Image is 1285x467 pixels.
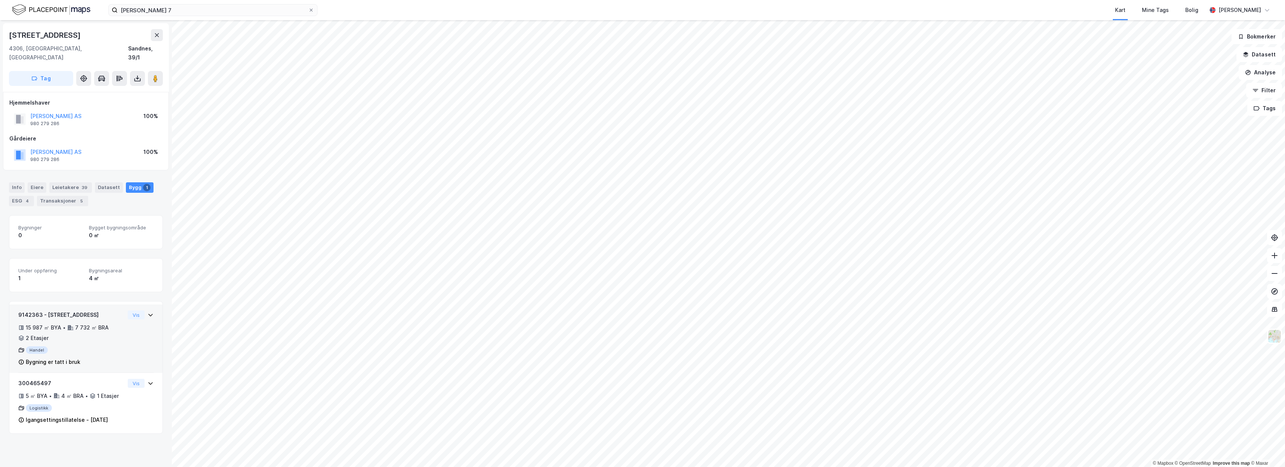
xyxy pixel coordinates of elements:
[78,197,85,205] div: 5
[1248,431,1285,467] div: Kontrollprogram for chat
[1239,65,1282,80] button: Analyse
[26,334,49,343] div: 2 Etasjer
[1247,101,1282,116] button: Tags
[89,231,154,240] div: 0 ㎡
[26,415,108,424] div: Igangsettingstillatelse - [DATE]
[97,392,119,400] div: 1 Etasjer
[18,225,83,231] span: Bygninger
[80,184,89,191] div: 39
[1232,29,1282,44] button: Bokmerker
[89,274,154,283] div: 4 ㎡
[128,379,145,388] button: Vis
[1267,329,1282,343] img: Z
[49,393,52,399] div: •
[9,29,82,41] div: [STREET_ADDRESS]
[1246,83,1282,98] button: Filter
[9,196,34,206] div: ESG
[28,182,46,193] div: Eiere
[9,182,25,193] div: Info
[1236,47,1282,62] button: Datasett
[85,393,88,399] div: •
[95,182,123,193] div: Datasett
[143,184,151,191] div: 1
[1153,461,1173,466] a: Mapbox
[18,379,125,388] div: 300465497
[26,358,80,367] div: Bygning er tatt i bruk
[61,392,84,400] div: 4 ㎡ BRA
[18,267,83,274] span: Under oppføring
[143,148,158,157] div: 100%
[1219,6,1261,15] div: [PERSON_NAME]
[89,225,154,231] span: Bygget bygningsområde
[1175,461,1211,466] a: OpenStreetMap
[1185,6,1198,15] div: Bolig
[1142,6,1169,15] div: Mine Tags
[118,4,308,16] input: Søk på adresse, matrikkel, gårdeiere, leietakere eller personer
[26,392,47,400] div: 5 ㎡ BYA
[126,182,154,193] div: Bygg
[26,323,61,332] div: 15 987 ㎡ BYA
[143,112,158,121] div: 100%
[63,325,66,331] div: •
[9,71,73,86] button: Tag
[128,44,163,62] div: Sandnes, 39/1
[9,44,128,62] div: 4306, [GEOGRAPHIC_DATA], [GEOGRAPHIC_DATA]
[49,182,92,193] div: Leietakere
[1248,431,1285,467] iframe: Chat Widget
[30,157,59,163] div: 980 279 286
[1213,461,1250,466] a: Improve this map
[12,3,90,16] img: logo.f888ab2527a4732fd821a326f86c7f29.svg
[75,323,109,332] div: 7 732 ㎡ BRA
[24,197,31,205] div: 4
[9,98,162,107] div: Hjemmelshaver
[18,310,125,319] div: 9142363 - [STREET_ADDRESS]
[18,274,83,283] div: 1
[37,196,88,206] div: Transaksjoner
[9,134,162,143] div: Gårdeiere
[128,310,145,319] button: Vis
[30,121,59,127] div: 980 279 286
[89,267,154,274] span: Bygningsareal
[18,231,83,240] div: 0
[1115,6,1125,15] div: Kart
